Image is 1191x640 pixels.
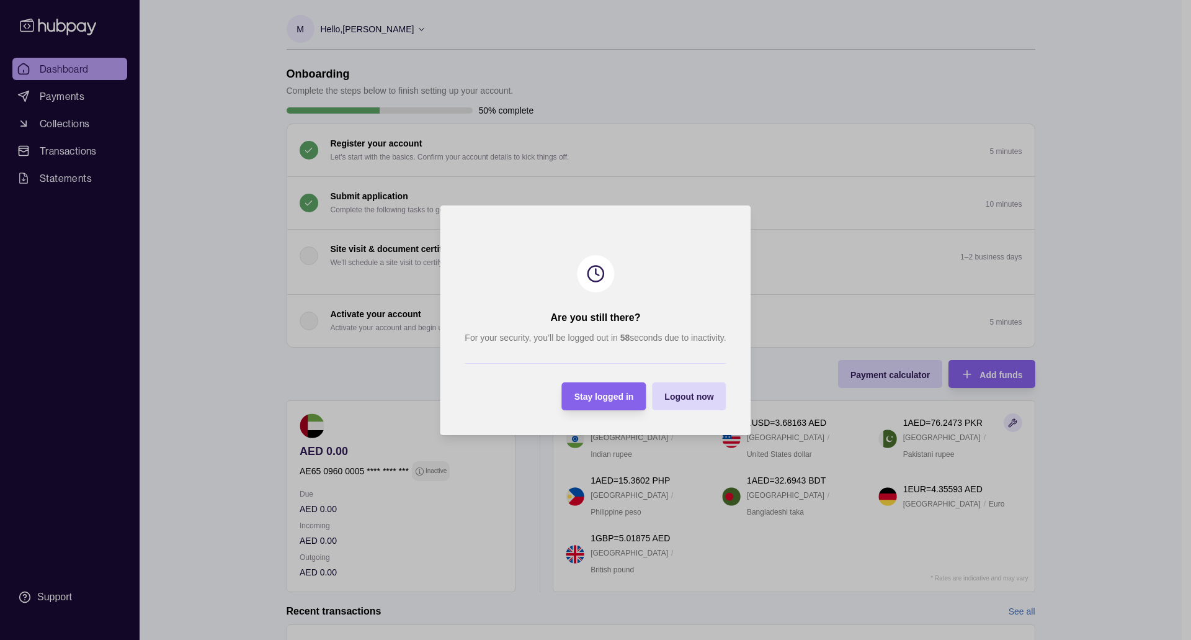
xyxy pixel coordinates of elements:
[620,333,630,343] strong: 58
[465,331,726,345] p: For your security, you’ll be logged out in seconds due to inactivity.
[574,392,634,402] span: Stay logged in
[551,311,641,325] h2: Are you still there?
[664,392,713,402] span: Logout now
[562,382,646,410] button: Stay logged in
[652,382,726,410] button: Logout now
